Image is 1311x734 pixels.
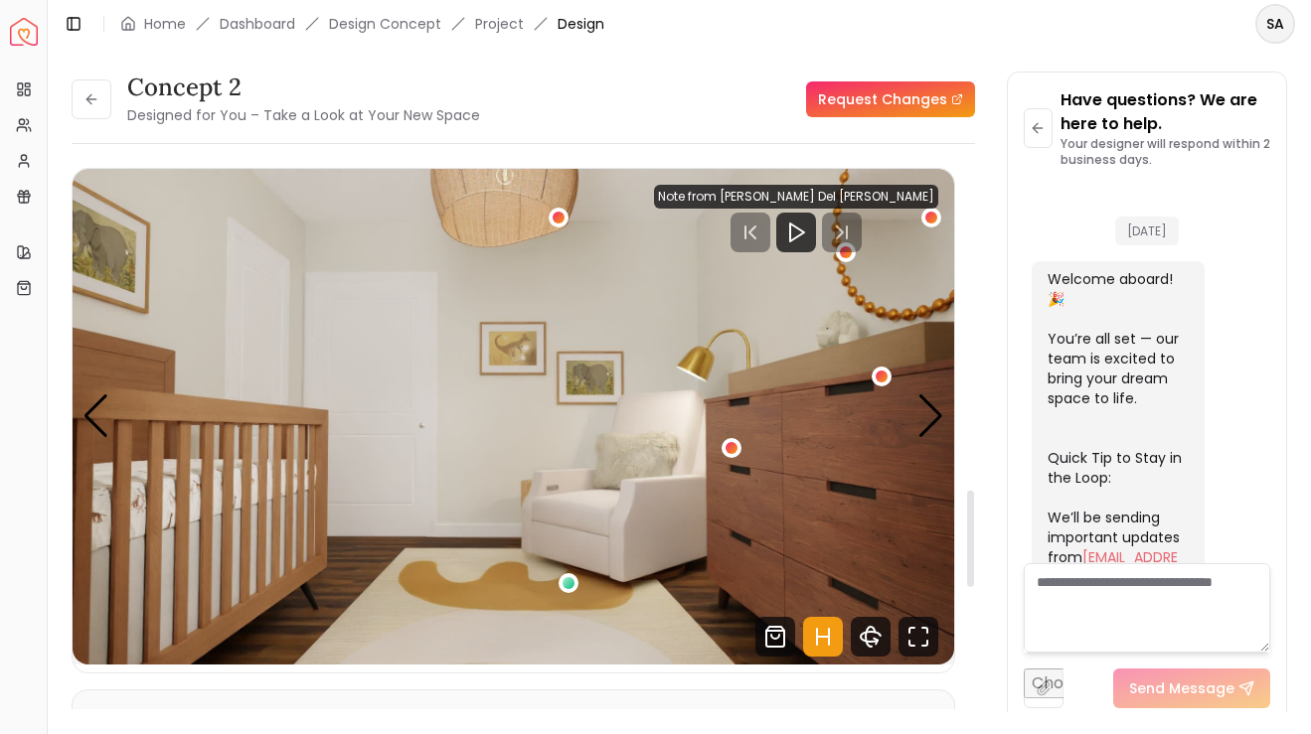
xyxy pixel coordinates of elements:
span: SA [1257,6,1293,42]
li: Design Concept [329,14,441,34]
svg: Hotspots Toggle [803,617,843,657]
div: Note from [PERSON_NAME] Del [PERSON_NAME] [654,185,938,209]
svg: Play [784,220,808,244]
svg: 360 View [851,617,891,657]
img: Design Render 1 [73,169,954,664]
div: Next slide [917,394,944,438]
svg: Fullscreen [899,617,938,657]
svg: Shop Products from this design [755,617,795,657]
a: Request Changes [806,81,975,117]
button: SA [1255,4,1295,44]
a: Home [144,14,186,34]
a: [EMAIL_ADDRESS][DOMAIN_NAME] [1048,547,1178,607]
p: Have questions? We are here to help. [1061,88,1270,136]
span: [DATE] [1115,217,1179,245]
a: Dashboard [220,14,295,34]
div: 1 / 5 [73,169,954,664]
h3: concept 2 [127,72,480,103]
div: Carousel [73,169,954,664]
small: Designed for You – Take a Look at Your New Space [127,105,480,125]
p: Your designer will respond within 2 business days. [1061,136,1270,168]
img: Spacejoy Logo [10,18,38,46]
nav: breadcrumb [120,14,604,34]
a: Spacejoy [10,18,38,46]
a: Project [475,14,524,34]
div: Previous slide [82,394,109,438]
span: Design [558,14,604,34]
